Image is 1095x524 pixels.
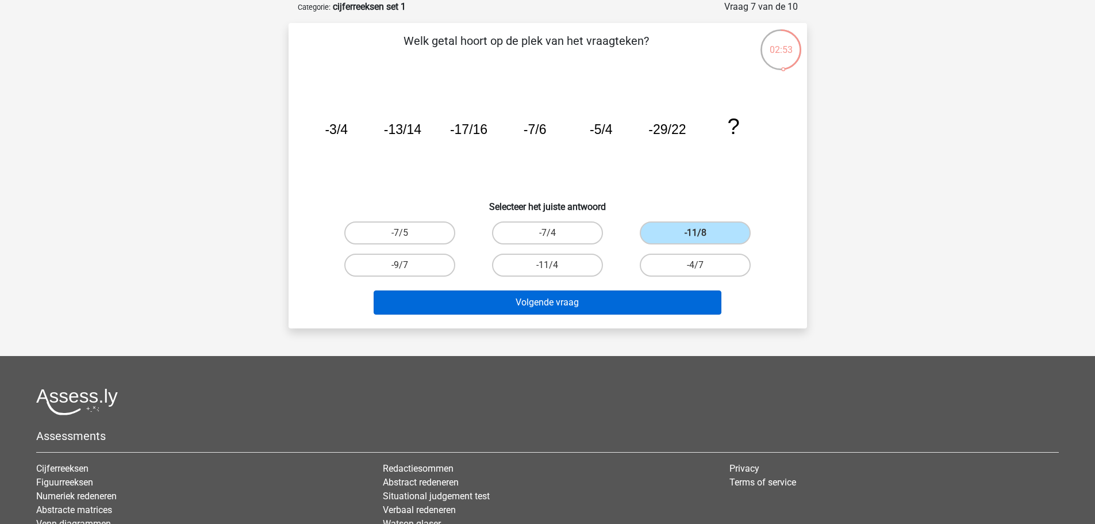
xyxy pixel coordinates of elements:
[383,477,459,488] a: Abstract redeneren
[36,504,112,515] a: Abstracte matrices
[307,192,789,212] h6: Selecteer het juiste antwoord
[344,221,455,244] label: -7/5
[729,463,759,474] a: Privacy
[307,32,746,67] p: Welk getal hoort op de plek van het vraagteken?
[492,254,603,277] label: -11/4
[523,122,546,137] tspan: -7/6
[344,254,455,277] label: -9/7
[36,477,93,488] a: Figuurreeksen
[648,122,686,137] tspan: -29/22
[374,290,721,315] button: Volgende vraag
[759,28,802,57] div: 02:53
[383,463,454,474] a: Redactiesommen
[589,122,612,137] tspan: -5/4
[36,388,118,415] img: Assessly logo
[36,463,89,474] a: Cijferreeksen
[298,3,331,12] small: Categorie:
[729,477,796,488] a: Terms of service
[36,429,1059,443] h5: Assessments
[36,491,117,502] a: Numeriek redeneren
[383,491,490,502] a: Situational judgement test
[333,1,406,12] strong: cijferreeksen set 1
[383,122,421,137] tspan: -13/14
[449,122,487,137] tspan: -17/16
[492,221,603,244] label: -7/4
[383,504,456,515] a: Verbaal redeneren
[640,254,751,277] label: -4/7
[640,221,751,244] label: -11/8
[727,114,739,139] tspan: ?
[325,122,348,137] tspan: -3/4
